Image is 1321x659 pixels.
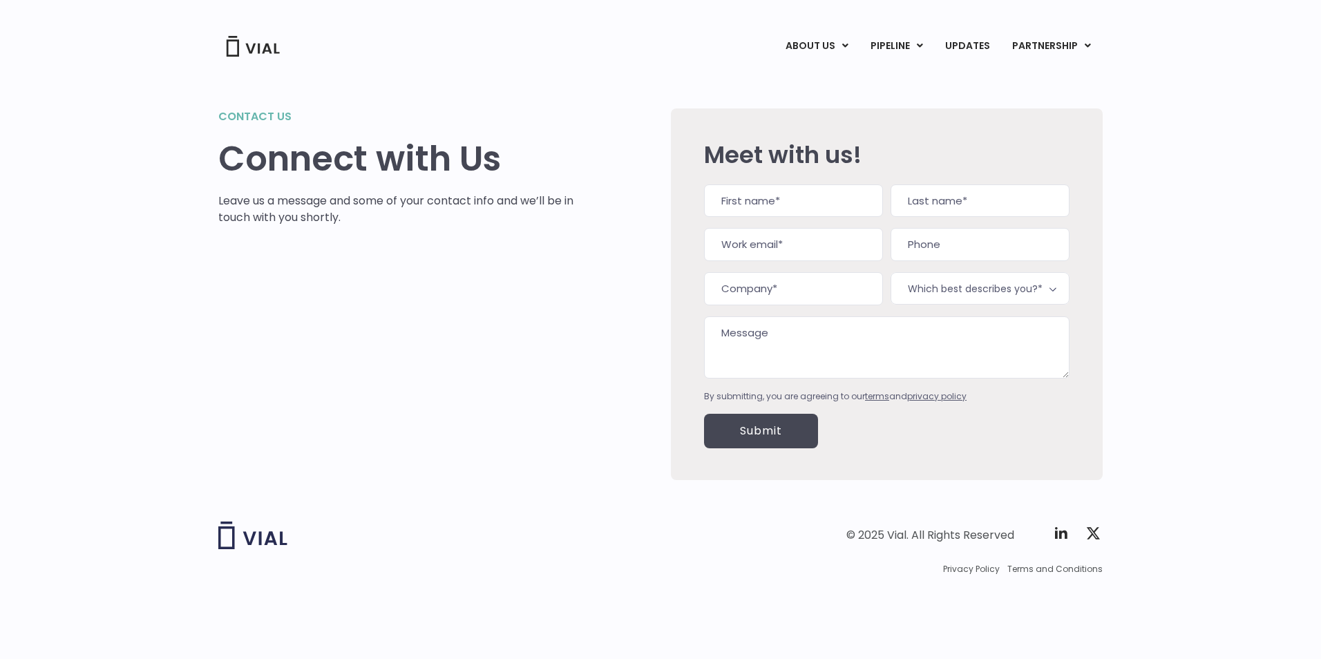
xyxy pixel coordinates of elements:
input: Work email* [704,228,883,261]
a: terms [865,390,889,402]
p: Leave us a message and some of your contact info and we’ll be in touch with you shortly. [218,193,574,226]
img: Vial logo wih "Vial" spelled out [218,522,287,549]
span: Which best describes you?* [891,272,1070,305]
h2: Contact us [218,108,574,125]
a: PIPELINEMenu Toggle [859,35,933,58]
a: Terms and Conditions [1007,563,1103,575]
h2: Meet with us! [704,142,1070,168]
img: Vial Logo [225,36,281,57]
div: By submitting, you are agreeing to our and [704,390,1070,403]
input: First name* [704,184,883,218]
div: © 2025 Vial. All Rights Reserved [846,528,1014,543]
input: Submit [704,414,818,448]
input: Phone [891,228,1070,261]
a: privacy policy [907,390,967,402]
input: Last name* [891,184,1070,218]
a: UPDATES [934,35,1000,58]
h1: Connect with Us [218,139,574,179]
a: PARTNERSHIPMenu Toggle [1001,35,1102,58]
input: Company* [704,272,883,305]
a: ABOUT USMenu Toggle [774,35,859,58]
a: Privacy Policy [943,563,1000,575]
